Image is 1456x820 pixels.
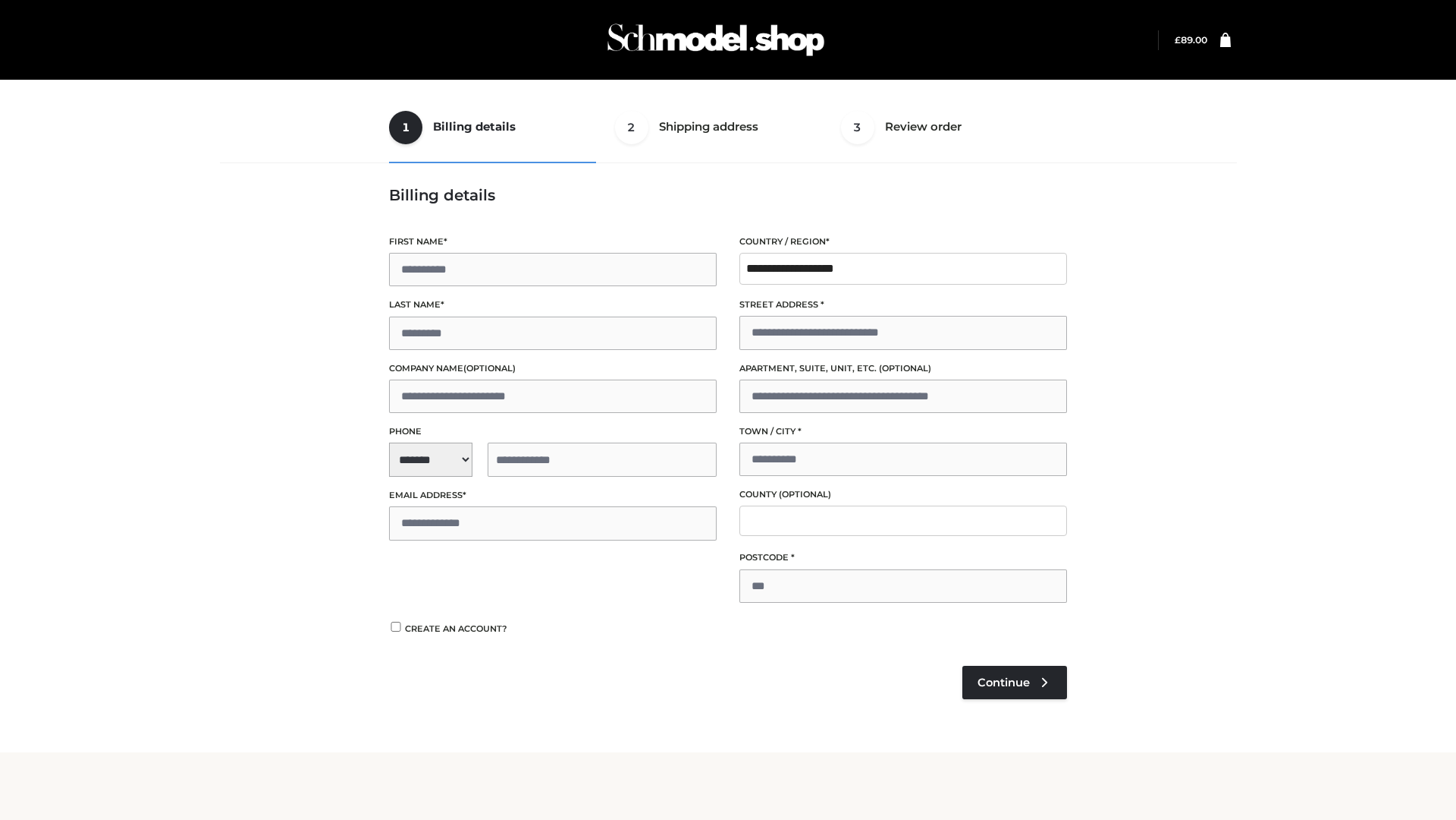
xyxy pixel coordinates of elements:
[602,10,830,70] img: Schmodel Admin 964
[389,186,1067,204] h3: Billing details
[739,361,1067,376] label: Apartment, suite, unit, etc.
[739,235,1067,249] label: Country / Region
[389,622,403,632] input: Create an account?
[779,489,831,500] span: (optional)
[405,623,507,634] span: Create an account?
[739,298,1067,312] label: Street address
[389,298,717,312] label: Last name
[389,361,717,376] label: Company name
[977,676,1030,689] span: Continue
[1175,34,1181,46] span: £
[389,235,717,249] label: First name
[389,424,717,439] label: Phone
[739,487,1067,502] label: County
[463,363,516,374] span: (optional)
[1175,34,1207,46] bdi: 89.00
[879,363,931,374] span: (optional)
[962,666,1067,699] a: Continue
[389,488,717,503] label: Email address
[739,424,1067,439] label: Town / City
[1175,34,1207,46] a: £89.00
[739,550,1067,565] label: Postcode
